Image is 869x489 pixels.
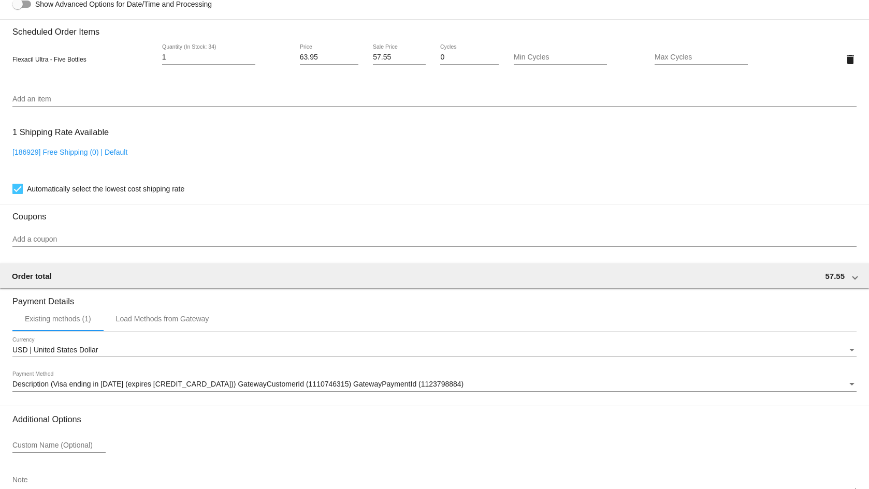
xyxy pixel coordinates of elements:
span: Order total [12,272,52,280]
h3: Additional Options [12,414,857,424]
h3: Coupons [12,204,857,221]
mat-select: Payment Method [12,380,857,389]
input: Quantity (In Stock: 34) [162,53,255,62]
input: Cycles [440,53,499,62]
span: Automatically select the lowest cost shipping rate [27,183,184,195]
input: Max Cycles [655,53,748,62]
h3: Payment Details [12,289,857,306]
input: Price [300,53,358,62]
mat-select: Currency [12,346,857,354]
input: Sale Price [373,53,426,62]
span: Flexacil Ultra - Five Bottles [12,56,86,63]
mat-icon: delete [844,53,857,66]
input: Add an item [12,95,857,103]
input: Custom Name (Optional) [12,441,106,450]
div: Load Methods from Gateway [116,315,209,323]
input: Add a coupon [12,235,857,244]
div: Existing methods (1) [25,315,91,323]
h3: Scheduled Order Items [12,19,857,37]
a: [186929] Free Shipping (0) | Default [12,148,127,156]
span: 57.55 [825,272,845,280]
span: USD | United States Dollar [12,346,98,354]
span: Description (Visa ending in [DATE] (expires [CREDIT_CARD_DATA])) GatewayCustomerId (1110746315) G... [12,380,464,388]
h3: 1 Shipping Rate Available [12,121,109,143]
input: Min Cycles [514,53,607,62]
